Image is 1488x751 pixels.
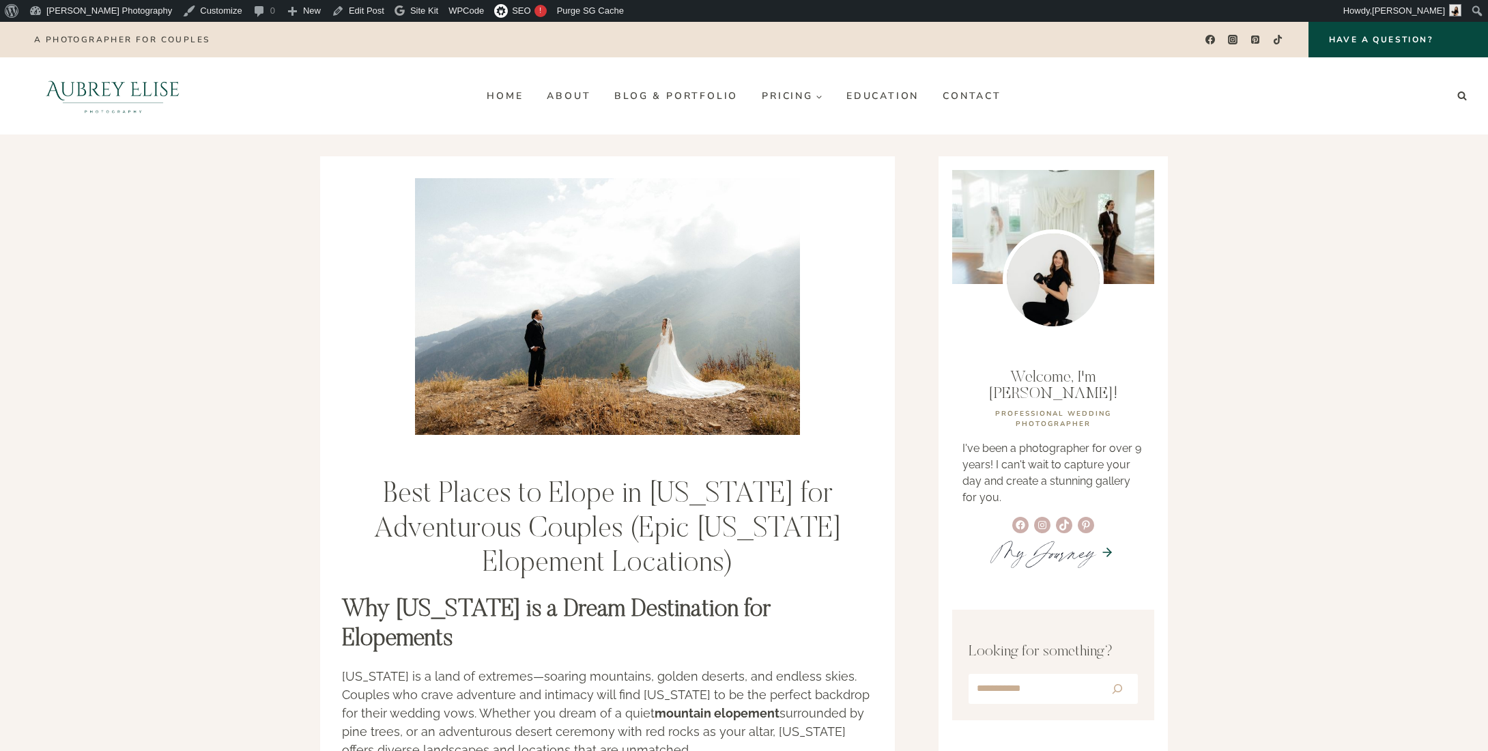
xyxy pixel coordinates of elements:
a: Have a Question? [1308,22,1488,57]
p: Welcome, I'm [PERSON_NAME]! [962,369,1144,402]
p: I've been a photographer for over 9 years! I can't wait to capture your day and create a stunning... [962,440,1144,506]
a: Facebook [1200,30,1220,50]
a: Education [834,85,930,107]
strong: Why [US_STATE] is a Dream Destination for Elopements [342,598,771,652]
button: View Search Form [1453,87,1472,106]
a: Pricing [750,85,835,107]
a: Contact [931,85,1014,107]
p: professional WEDDING PHOTOGRAPHER [962,409,1144,429]
a: TikTok [1268,30,1288,50]
nav: Primary [475,85,1013,107]
div: ! [534,5,547,17]
a: About [535,85,603,107]
p: A photographer for couples [34,35,210,44]
span: SEO [512,5,530,16]
strong: mountain elopement [655,706,779,720]
a: Pinterest [1246,30,1265,50]
span: Site Kit [410,5,438,16]
a: Blog & Portfolio [603,85,750,107]
img: Utah wedding photographer Aubrey Williams [1003,229,1104,330]
img: Aubrey Elise Photography [16,57,210,134]
a: Instagram [1223,30,1243,50]
a: Home [475,85,535,107]
span: Pricing [762,91,822,101]
h1: Best Places to Elope in [US_STATE] for Adventurous Couples (Epic [US_STATE] Elopement Locations) [342,478,873,581]
a: MyJourney [992,533,1095,572]
span: [PERSON_NAME] [1372,5,1445,16]
button: Search [1099,677,1135,701]
em: Journey [1027,533,1095,572]
img: Utah elopement location [415,178,800,435]
p: Looking for something? [969,641,1138,664]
